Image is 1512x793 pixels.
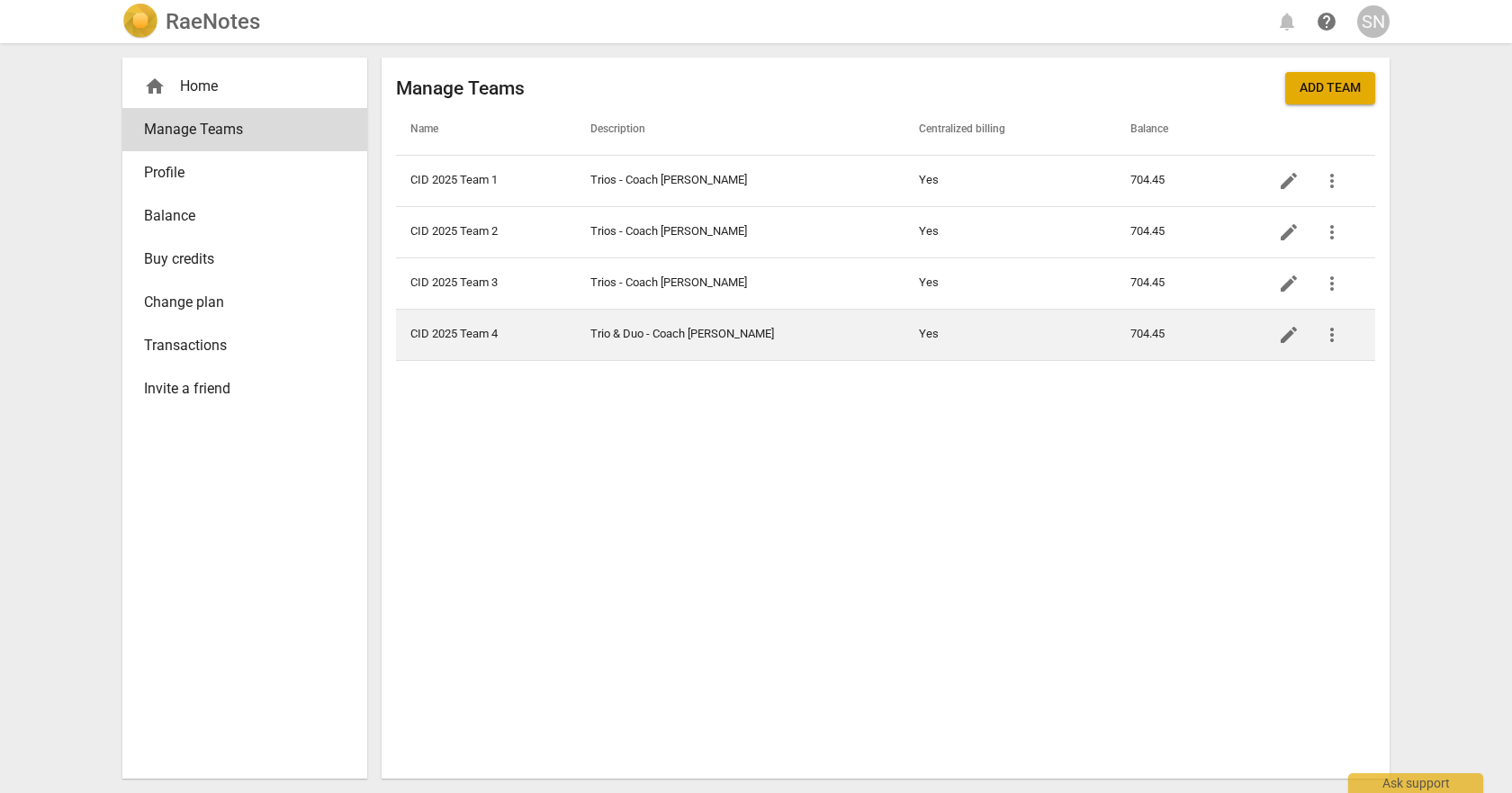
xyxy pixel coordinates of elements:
[144,119,331,140] span: Manage Teams
[1321,273,1343,294] span: more_vert
[396,309,576,360] td: CID 2025 Team 4
[396,257,576,309] td: CID 2025 Team 3
[144,76,331,97] div: Home
[122,324,367,367] a: Transactions
[122,238,367,281] a: Buy credits
[1278,221,1300,243] span: edit
[1130,122,1190,137] span: Balance
[144,335,331,356] span: Transactions
[1278,170,1300,192] span: edit
[1116,309,1253,360] td: 704.45
[1116,155,1253,206] td: 704.45
[122,65,367,108] div: Home
[919,122,1027,137] span: Centralized billing
[144,205,331,227] span: Balance
[122,281,367,324] a: Change plan
[396,155,576,206] td: CID 2025 Team 1
[144,378,331,400] span: Invite a friend
[1116,257,1253,309] td: 704.45
[1310,5,1343,38] a: Help
[1321,170,1343,192] span: more_vert
[576,257,904,309] td: Trios - Coach [PERSON_NAME]
[1316,11,1337,32] span: help
[590,122,667,137] span: Description
[1321,324,1343,346] span: more_vert
[1357,5,1390,38] button: SN
[122,4,260,40] a: LogoRaeNotes
[144,248,331,270] span: Buy credits
[122,108,367,151] a: Manage Teams
[1300,79,1361,97] span: Add team
[576,309,904,360] td: Trio & Duo - Coach [PERSON_NAME]
[410,122,460,137] span: Name
[122,194,367,238] a: Balance
[122,151,367,194] a: Profile
[122,4,158,40] img: Logo
[1116,206,1253,257] td: 704.45
[144,76,166,97] span: home
[122,367,367,410] a: Invite a friend
[576,206,904,257] td: Trios - Coach [PERSON_NAME]
[396,77,525,100] h2: Manage Teams
[166,9,260,34] h2: RaeNotes
[904,309,1116,360] td: Yes
[904,206,1116,257] td: Yes
[1278,273,1300,294] span: edit
[576,155,904,206] td: Trios - Coach [PERSON_NAME]
[144,162,331,184] span: Profile
[396,206,576,257] td: CID 2025 Team 2
[1348,773,1483,793] div: Ask support
[904,155,1116,206] td: Yes
[1285,72,1375,104] button: Add team
[1278,324,1300,346] span: edit
[1321,221,1343,243] span: more_vert
[904,257,1116,309] td: Yes
[144,292,331,313] span: Change plan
